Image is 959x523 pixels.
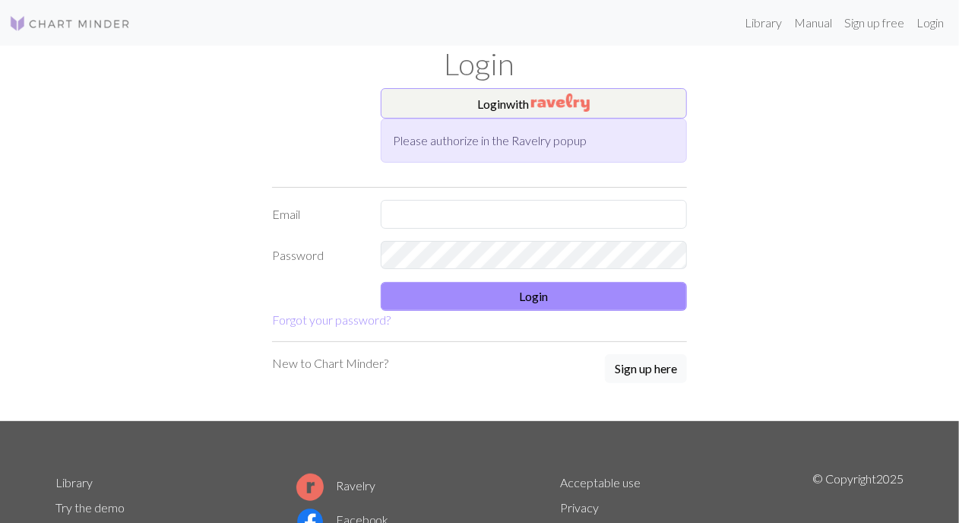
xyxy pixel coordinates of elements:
[381,119,688,163] div: Please authorize in the Ravelry popup
[381,282,688,311] button: Login
[788,8,838,38] a: Manual
[272,354,388,372] p: New to Chart Minder?
[739,8,788,38] a: Library
[46,46,913,82] h1: Login
[263,241,372,270] label: Password
[560,500,599,515] a: Privacy
[910,8,950,38] a: Login
[55,500,125,515] a: Try the demo
[381,88,688,119] button: Loginwith
[531,94,590,112] img: Ravelry
[838,8,910,38] a: Sign up free
[9,14,131,33] img: Logo
[296,474,324,501] img: Ravelry logo
[560,475,641,490] a: Acceptable use
[296,478,375,493] a: Ravelry
[605,354,687,385] a: Sign up here
[605,354,687,383] button: Sign up here
[272,312,391,327] a: Forgot your password?
[263,200,372,229] label: Email
[55,475,93,490] a: Library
